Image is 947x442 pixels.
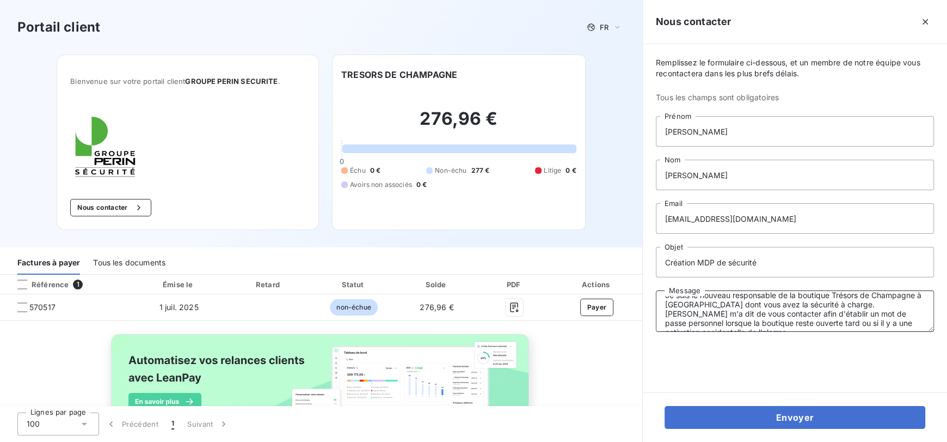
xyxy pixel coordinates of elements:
span: Bienvenue sur votre portail client . [70,77,305,86]
div: Solde [398,279,475,290]
button: Précédent [99,413,165,435]
div: Référence [9,280,69,289]
button: Envoyer [665,406,925,429]
div: PDF [480,279,549,290]
span: 0 [340,157,344,166]
input: placeholder [656,116,934,147]
div: Émise le [134,279,224,290]
img: Company logo [70,112,140,181]
h5: Nous contacter [656,14,731,29]
input: placeholder [656,160,934,190]
span: Litige [544,166,561,175]
span: 1 juil. 2025 [159,302,199,312]
span: 1 [171,419,174,429]
span: Avoirs non associés [350,180,412,190]
span: Tous les champs sont obligatoires [656,92,934,103]
button: Nous contacter [70,199,151,216]
div: Statut [314,279,393,290]
h2: 276,96 € [341,108,576,141]
span: 570517 [29,302,56,313]
span: GROUPE PERIN SECURITE [185,77,278,86]
input: placeholder [656,203,934,234]
span: Remplissez le formulaire ci-dessous, et un membre de notre équipe vous recontactera dans les plus... [656,57,934,79]
button: Payer [580,299,614,316]
span: 0 € [416,180,427,190]
textarea: Bonjour, Je suis le nouveau responsable de la boutique Trésors de Champagne à [GEOGRAPHIC_DATA] d... [656,290,934,332]
span: Non-échu [435,166,466,175]
span: 0 € [370,166,380,175]
span: 0 € [565,166,576,175]
span: Échu [350,166,366,175]
h6: TRESORS DE CHAMPAGNE [341,68,457,81]
div: Factures à payer [17,252,80,275]
span: 100 [27,419,40,429]
span: FR [600,23,608,32]
div: Actions [554,279,640,290]
button: 1 [165,413,181,435]
input: placeholder [656,247,934,277]
span: non-échue [330,299,377,316]
span: 277 € [471,166,489,175]
button: Suivant [181,413,236,435]
span: 1 [73,280,83,289]
h3: Portail client [17,17,100,37]
span: 276,96 € [420,302,453,312]
div: Retard [228,279,310,290]
div: Tous les documents [93,252,165,275]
